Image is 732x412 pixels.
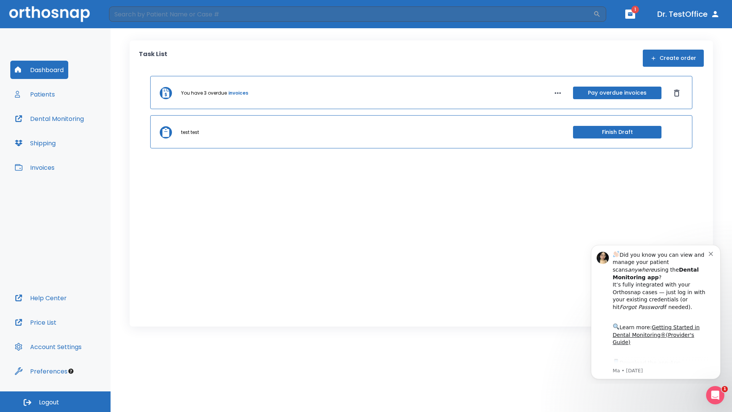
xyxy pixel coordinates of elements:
[33,129,129,136] p: Message from Ma, sent 6w ago
[9,6,90,22] img: Orthosnap
[228,90,248,97] a: invoices
[671,87,683,99] button: Dismiss
[129,12,135,18] button: Dismiss notification
[654,7,723,21] button: Dr. TestOffice
[10,61,68,79] button: Dashboard
[109,6,593,22] input: Search by Patient Name or Case #
[181,90,227,97] p: You have 3 overdue
[39,398,59,407] span: Logout
[579,238,732,384] iframe: Intercom notifications message
[722,386,728,392] span: 1
[10,158,59,177] button: Invoices
[10,109,88,128] button: Dental Monitoring
[10,362,72,380] button: Preferences
[33,122,101,135] a: App Store
[643,50,704,67] button: Create order
[10,289,71,307] button: Help Center
[706,386,724,404] iframe: Intercom live chat
[10,134,60,152] button: Shipping
[631,6,639,13] span: 1
[33,120,129,159] div: Download the app: | ​ Let us know if you need help getting started!
[573,87,661,99] button: Pay overdue invoices
[573,126,661,138] button: Finish Draft
[10,338,86,356] button: Account Settings
[10,85,59,103] button: Patients
[139,50,167,67] p: Task List
[10,313,61,332] button: Price List
[67,368,74,375] div: Tooltip anchor
[181,129,199,136] p: test test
